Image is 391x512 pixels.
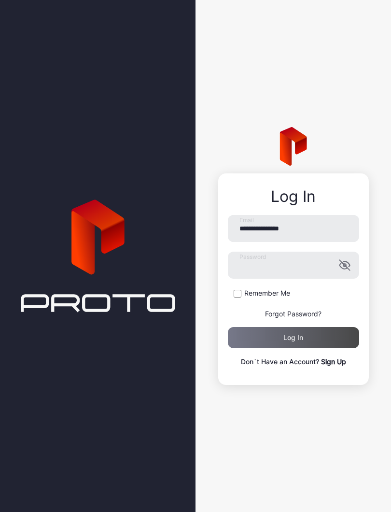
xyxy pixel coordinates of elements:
a: Forgot Password? [265,310,321,318]
div: Log in [283,334,303,341]
button: Password [339,259,350,271]
button: Log in [228,327,359,348]
input: Email [228,215,359,242]
label: Remember Me [244,288,290,298]
div: Log In [228,188,359,205]
input: Password [228,252,359,279]
p: Don`t Have an Account? [228,356,359,368]
a: Sign Up [321,357,346,366]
